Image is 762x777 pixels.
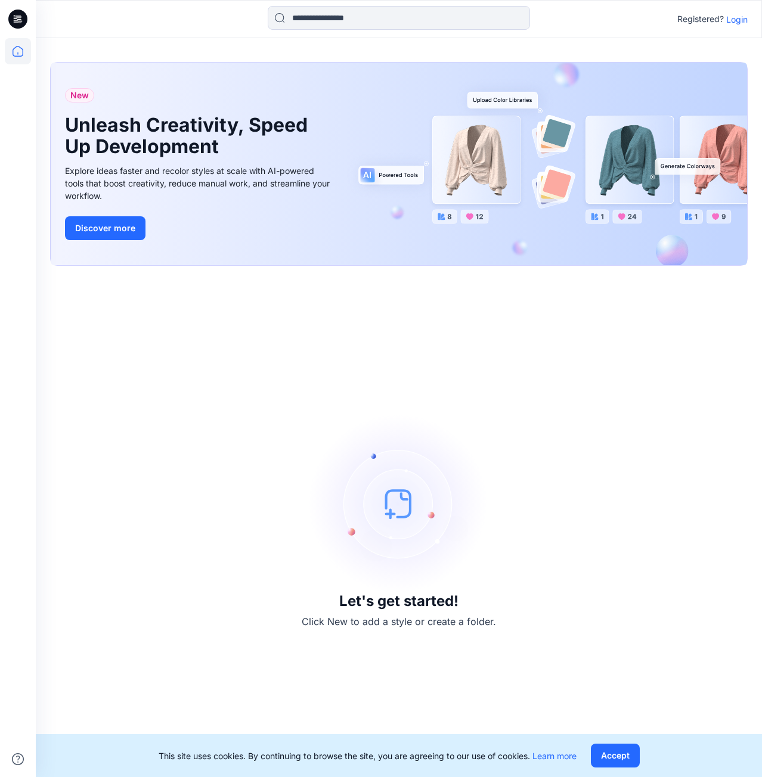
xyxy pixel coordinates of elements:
[532,751,577,761] a: Learn more
[65,216,145,240] button: Discover more
[302,614,496,629] p: Click New to add a style or create a folder.
[309,414,488,593] img: empty-state-image.svg
[65,114,315,157] h1: Unleash Creativity, Speed Up Development
[159,750,577,762] p: This site uses cookies. By continuing to browse the site, you are agreeing to our use of cookies.
[65,216,333,240] a: Discover more
[339,593,459,610] h3: Let's get started!
[70,88,89,102] span: New
[65,164,333,202] div: Explore ideas faster and recolor styles at scale with AI-powered tools that boost creativity, red...
[726,13,748,26] p: Login
[677,12,724,26] p: Registered?
[591,744,640,767] button: Accept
